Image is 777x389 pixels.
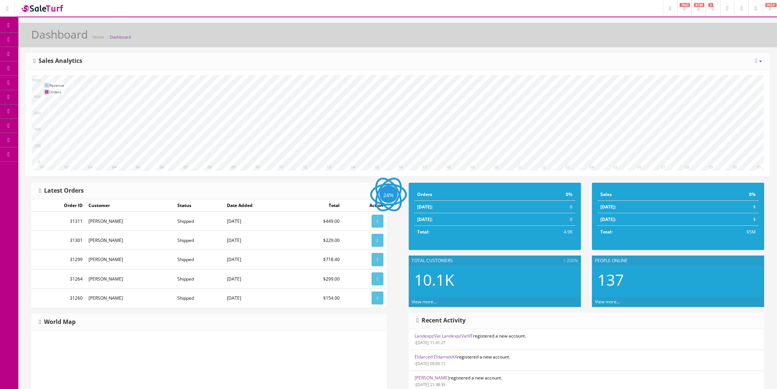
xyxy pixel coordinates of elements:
[510,188,575,201] td: 0%
[174,288,224,307] td: Shipped
[32,231,86,250] td: 31301
[224,231,293,250] td: [DATE]
[765,3,777,7] span: HELP
[224,288,293,307] td: [DATE]
[86,212,174,231] td: [PERSON_NAME]
[32,269,86,288] td: 31264
[600,229,612,235] strong: Total:
[692,213,759,226] td: $
[86,269,174,288] td: [PERSON_NAME]
[372,253,383,266] a: View
[414,188,510,201] td: Orders
[597,271,759,288] h2: 137
[510,213,575,226] td: 0
[32,212,86,231] td: 31311
[409,329,764,350] li: registered a new account.
[33,58,82,64] h3: Sales Analytics
[293,212,343,231] td: $449.00
[417,229,429,235] strong: Total:
[39,188,84,194] h3: Latest Orders
[49,82,64,89] td: Revenue
[692,188,759,201] td: 0%
[409,350,764,371] li: registered a new account.
[110,34,131,40] a: Dashboard
[93,34,104,40] a: Home
[86,288,174,307] td: [PERSON_NAME]
[224,250,293,269] td: [DATE]
[597,188,692,201] td: Sales
[293,199,343,212] td: Total
[692,226,759,238] td: $5M
[293,231,343,250] td: $229.00
[32,250,86,269] td: 31299
[415,333,473,339] a: LandexpzVat LandexpzVatVE
[174,231,224,250] td: Shipped
[595,299,620,305] a: View more...
[416,317,466,324] h3: Recent Activity
[32,288,86,307] td: 31260
[510,226,575,238] td: 4.9K
[31,28,88,40] h1: Dashboard
[224,212,293,231] td: [DATE]
[293,269,343,288] td: $299.00
[174,199,224,212] td: Status
[343,199,386,212] td: Action
[293,288,343,307] td: $154.00
[224,269,293,288] td: [DATE]
[293,250,343,269] td: $718.40
[49,89,64,95] td: Orders
[564,257,578,264] span: -200%
[415,361,445,366] small: [DATE] 05:05:11
[680,3,690,7] span: 1943
[86,199,174,212] td: Customer
[708,3,713,7] span: 3
[372,234,383,247] a: View
[412,299,437,305] a: View more...
[694,3,704,7] span: 8726
[174,250,224,269] td: Shipped
[692,201,759,213] td: $
[600,216,616,222] strong: [DATE]:
[592,256,764,266] div: People Online
[372,272,383,285] a: View
[32,199,86,212] td: Order ID
[415,354,457,360] a: Eldarced EldarnekAX
[415,382,445,387] small: [DATE] 21:38:35
[415,375,449,381] a: [PERSON_NAME]
[86,231,174,250] td: [PERSON_NAME]
[415,340,445,345] small: [DATE] 11:41:27
[409,256,581,266] div: Total Customers
[417,204,433,210] strong: [DATE]:
[510,201,575,213] td: 0
[39,319,76,325] h3: World Map
[372,215,383,228] a: View
[174,269,224,288] td: Shipped
[372,292,383,304] a: View
[414,271,575,288] h2: 10.1K
[417,216,433,222] strong: [DATE]:
[600,204,616,210] strong: [DATE]:
[174,212,224,231] td: Shipped
[21,3,65,13] img: SaleTurf
[86,250,174,269] td: [PERSON_NAME]
[224,199,293,212] td: Date Added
